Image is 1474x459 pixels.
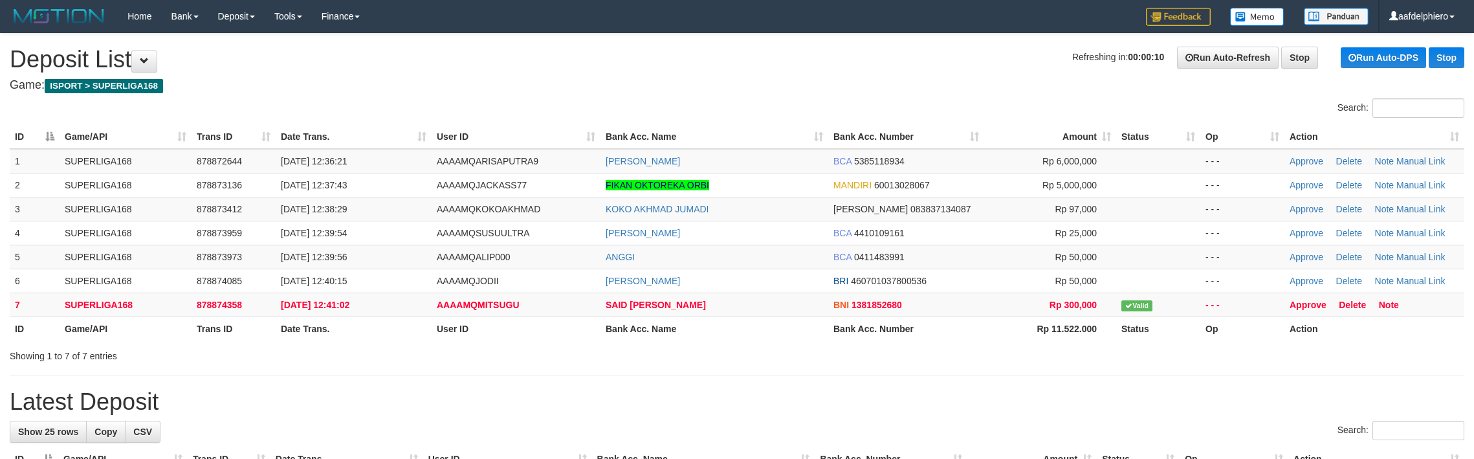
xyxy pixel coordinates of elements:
a: Run Auto-DPS [1341,47,1426,68]
a: Note [1379,300,1399,310]
a: Delete [1336,276,1362,286]
a: Copy [86,421,126,443]
th: Trans ID: activate to sort column ascending [192,125,276,149]
span: Rp 25,000 [1055,228,1097,238]
a: Note [1375,276,1394,286]
th: Game/API [60,317,192,341]
span: Copy 60013028067 to clipboard [874,180,930,190]
a: Delete [1336,228,1362,238]
a: Approve [1290,300,1326,310]
span: BCA [833,156,852,166]
span: [PERSON_NAME] [833,204,908,214]
a: Note [1375,252,1394,262]
span: Copy [94,427,117,437]
span: Rp 50,000 [1055,252,1097,262]
span: Rp 97,000 [1055,204,1097,214]
span: AAAAMQSUSUULTRA [437,228,530,238]
th: Date Trans. [276,317,432,341]
span: 878873136 [197,180,242,190]
a: Note [1375,156,1394,166]
td: SUPERLIGA168 [60,221,192,245]
span: 878873959 [197,228,242,238]
span: Copy 5385118934 to clipboard [854,156,905,166]
td: SUPERLIGA168 [60,245,192,269]
span: Refreshing in: [1072,52,1164,62]
th: User ID: activate to sort column ascending [432,125,600,149]
span: Copy 083837134087 to clipboard [910,204,971,214]
label: Search: [1337,421,1464,440]
th: Bank Acc. Name: activate to sort column ascending [600,125,828,149]
td: 1 [10,149,60,174]
img: MOTION_logo.png [10,6,108,26]
span: AAAAMQJODII [437,276,499,286]
a: Approve [1290,156,1323,166]
td: - - - [1200,149,1284,174]
th: Action: activate to sort column ascending [1284,125,1464,149]
th: Trans ID [192,317,276,341]
a: [PERSON_NAME] [606,276,680,286]
img: panduan.png [1304,8,1369,25]
span: [DATE] 12:41:02 [281,300,349,310]
span: 878873412 [197,204,242,214]
span: BCA [833,228,852,238]
td: SUPERLIGA168 [60,269,192,293]
span: Copy 4410109161 to clipboard [854,228,905,238]
span: Rp 50,000 [1055,276,1097,286]
input: Search: [1372,421,1464,440]
span: BRI [833,276,848,286]
span: [DATE] 12:37:43 [281,180,347,190]
td: SUPERLIGA168 [60,173,192,197]
h1: Latest Deposit [10,389,1464,415]
span: Copy 0411483991 to clipboard [854,252,905,262]
td: 3 [10,197,60,221]
a: Show 25 rows [10,421,87,443]
input: Search: [1372,98,1464,118]
span: 878874358 [197,300,242,310]
a: Note [1375,180,1394,190]
th: Action [1284,317,1464,341]
a: Stop [1281,47,1318,69]
span: Copy 1381852680 to clipboard [852,300,902,310]
a: Run Auto-Refresh [1177,47,1279,69]
span: Rp 5,000,000 [1042,180,1097,190]
a: Manual Link [1396,252,1446,262]
a: Delete [1336,252,1362,262]
td: SUPERLIGA168 [60,197,192,221]
span: Valid transaction [1121,300,1152,311]
a: KOKO AKHMAD JUMADI [606,204,709,214]
a: Manual Link [1396,156,1446,166]
td: - - - [1200,197,1284,221]
td: SUPERLIGA168 [60,149,192,174]
td: 5 [10,245,60,269]
a: [PERSON_NAME] [606,228,680,238]
span: Copy 460701037800536 to clipboard [851,276,927,286]
span: AAAAMQKOKOAKHMAD [437,204,540,214]
img: Feedback.jpg [1146,8,1211,26]
a: ANGGI [606,252,635,262]
th: ID: activate to sort column descending [10,125,60,149]
a: Approve [1290,228,1323,238]
span: AAAAMQALIP000 [437,252,511,262]
span: [DATE] 12:39:56 [281,252,347,262]
a: Delete [1339,300,1366,310]
span: Rp 300,000 [1050,300,1097,310]
td: - - - [1200,269,1284,293]
a: Note [1375,228,1394,238]
th: Op: activate to sort column ascending [1200,125,1284,149]
th: Bank Acc. Name [600,317,828,341]
span: AAAAMQMITSUGU [437,300,520,310]
span: AAAAMQARISAPUTRA9 [437,156,538,166]
td: SUPERLIGA168 [60,293,192,317]
td: - - - [1200,221,1284,245]
span: Show 25 rows [18,427,78,437]
th: User ID [432,317,600,341]
span: CSV [133,427,152,437]
h1: Deposit List [10,47,1464,73]
a: FIKAN OKTOREKA ORBI [606,180,709,190]
th: Bank Acc. Number [828,317,984,341]
a: Approve [1290,252,1323,262]
th: Rp 11.522.000 [984,317,1116,341]
a: Approve [1290,204,1323,214]
a: Delete [1336,180,1362,190]
a: Stop [1429,47,1464,68]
